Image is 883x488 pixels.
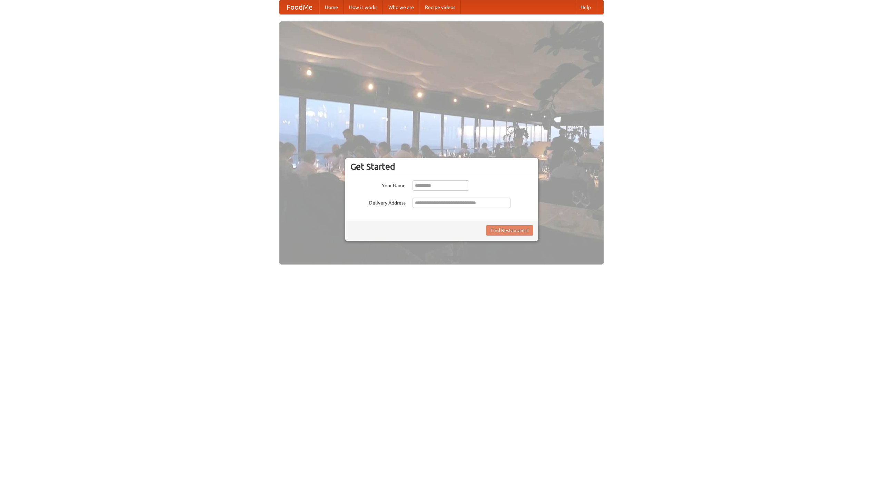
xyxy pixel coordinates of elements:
a: How it works [344,0,383,14]
h3: Get Started [350,161,533,172]
label: Delivery Address [350,198,406,206]
a: Who we are [383,0,419,14]
a: Help [575,0,596,14]
a: Recipe videos [419,0,461,14]
a: Home [319,0,344,14]
label: Your Name [350,180,406,189]
button: Find Restaurants! [486,225,533,236]
a: FoodMe [280,0,319,14]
